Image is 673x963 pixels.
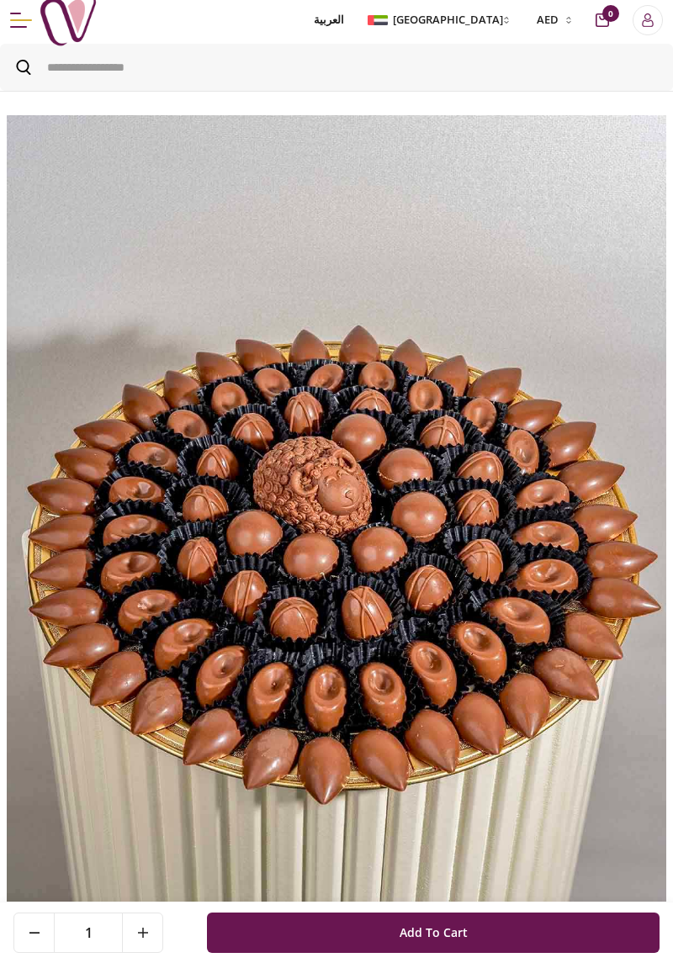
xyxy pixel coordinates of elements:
button: cart-button [596,13,609,27]
button: Add To Cart [207,913,660,953]
img: 77 Assorted Milk chocolates EID AL ADHA Gift Tray undefined--0 [7,115,666,939]
span: Add To Cart [400,918,468,948]
img: Arabic_dztd3n.png [368,15,388,25]
button: [GEOGRAPHIC_DATA] [364,12,517,29]
span: العربية [314,12,344,29]
span: AED [537,12,559,29]
button: AED [527,12,579,29]
button: Login [633,5,663,35]
span: 1 [55,913,122,952]
span: [GEOGRAPHIC_DATA] [393,12,503,29]
span: 0 [602,5,619,22]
